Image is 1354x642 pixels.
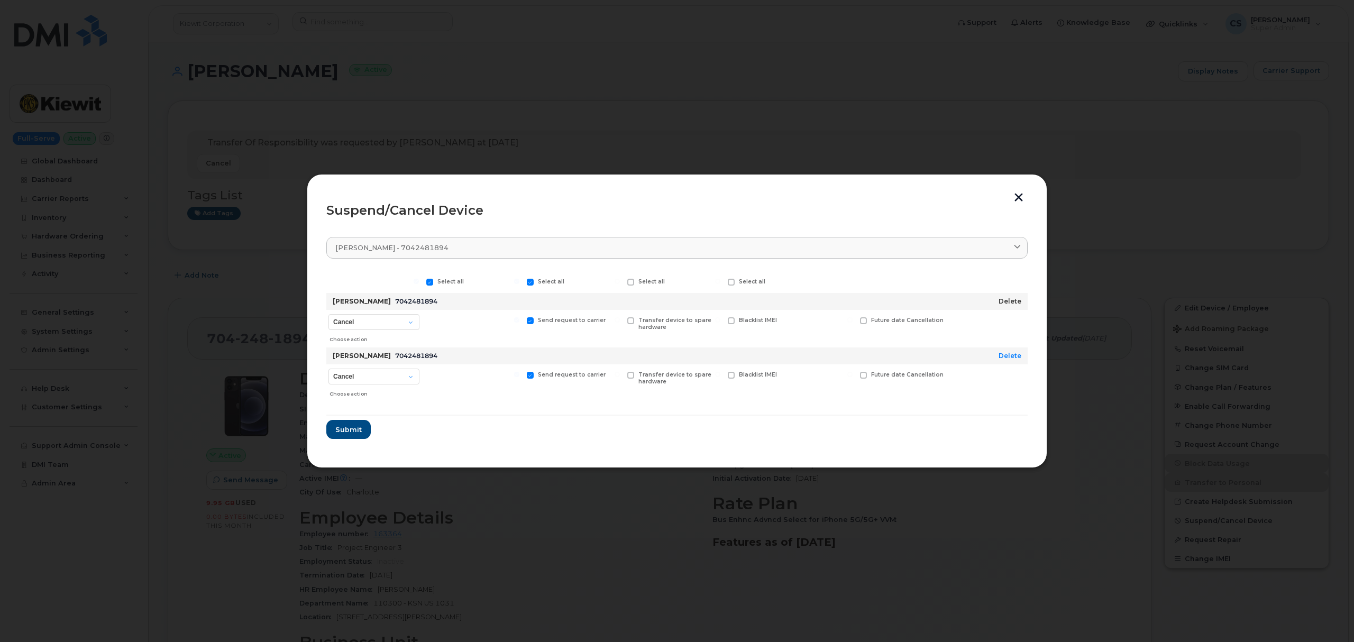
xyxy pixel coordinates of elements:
[715,317,720,323] input: Blacklist IMEI
[333,297,391,305] strong: [PERSON_NAME]
[999,297,1021,305] a: Delete
[538,317,606,324] span: Send request to carrier
[326,204,1028,217] div: Suspend/Cancel Device
[538,371,606,378] span: Send request to carrier
[335,425,362,435] span: Submit
[335,243,449,253] span: [PERSON_NAME] - 7042481894
[437,278,464,285] span: Select all
[847,372,853,377] input: Future date Cancellation
[847,317,853,323] input: Future date Cancellation
[330,331,419,344] div: Choose action
[715,372,720,377] input: Blacklist IMEI
[739,317,777,324] span: Blacklist IMEI
[326,420,371,439] button: Submit
[514,372,519,377] input: Send request to carrier
[739,371,777,378] span: Blacklist IMEI
[871,317,944,324] span: Future date Cancellation
[638,317,711,331] span: Transfer device to spare hardware
[514,317,519,323] input: Send request to carrier
[1308,596,1346,634] iframe: Messenger Launcher
[333,352,391,360] strong: [PERSON_NAME]
[615,317,620,323] input: Transfer device to spare hardware
[615,279,620,284] input: Select all
[739,278,765,285] span: Select all
[615,372,620,377] input: Transfer device to spare hardware
[514,279,519,284] input: Select all
[414,279,419,284] input: Select all
[395,352,437,360] span: 7042481894
[538,278,564,285] span: Select all
[330,386,419,398] div: Choose action
[326,237,1028,259] a: [PERSON_NAME] - 7042481894
[715,279,720,284] input: Select all
[638,278,665,285] span: Select all
[638,371,711,385] span: Transfer device to spare hardware
[395,297,437,305] span: 7042481894
[871,371,944,378] span: Future date Cancellation
[999,352,1021,360] a: Delete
